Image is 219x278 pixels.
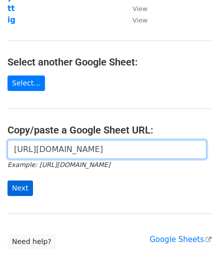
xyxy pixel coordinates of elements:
[7,140,206,159] input: Paste your Google Sheet URL here
[169,230,219,278] iframe: Chat Widget
[7,234,56,249] a: Need help?
[7,4,14,13] a: tt
[7,15,15,24] a: ig
[7,180,33,196] input: Next
[7,56,211,68] h4: Select another Google Sheet:
[122,15,147,24] a: View
[132,16,147,24] small: View
[132,5,147,12] small: View
[122,4,147,13] a: View
[7,75,45,91] a: Select...
[7,161,110,168] small: Example: [URL][DOMAIN_NAME]
[7,124,211,136] h4: Copy/paste a Google Sheet URL:
[149,235,211,244] a: Google Sheets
